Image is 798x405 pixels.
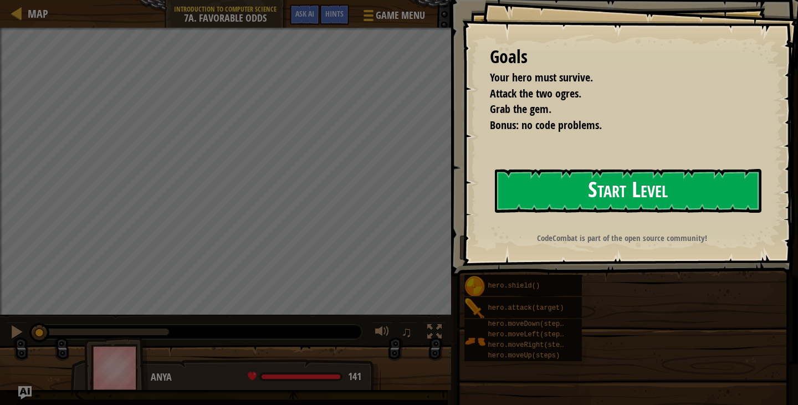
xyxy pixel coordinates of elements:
[248,372,361,382] div: health: 141 / 141
[6,322,28,345] button: Ctrl + P: Pause
[488,341,572,349] span: hero.moveRight(steps)
[488,331,568,339] span: hero.moveLeft(steps)
[151,370,370,385] div: Anya
[295,8,314,19] span: Ask AI
[355,4,432,30] button: Game Menu
[490,101,551,116] span: Grab the gem.
[459,235,783,260] button: Run
[290,4,320,25] button: Ask AI
[490,44,759,70] div: Goals
[464,276,485,297] img: portrait.png
[22,6,48,21] a: Map
[371,322,393,345] button: Adjust volume
[401,324,412,340] span: ♫
[488,304,564,312] span: hero.attack(target)
[537,232,707,244] strong: CodeCombat is part of the open source community!
[464,298,485,319] img: portrait.png
[490,86,581,101] span: Attack the two ogres.
[495,169,761,213] button: Start Level
[325,8,344,19] span: Hints
[488,352,560,360] span: hero.moveUp(steps)
[399,322,418,345] button: ♫
[490,70,593,85] span: Your hero must survive.
[490,117,602,132] span: Bonus: no code problems.
[476,101,756,117] li: Grab the gem.
[28,6,48,21] span: Map
[464,331,485,352] img: portrait.png
[423,322,446,345] button: Toggle fullscreen
[476,86,756,102] li: Attack the two ogres.
[476,117,756,134] li: Bonus: no code problems.
[18,386,32,399] button: Ask AI
[488,282,540,290] span: hero.shield()
[476,70,756,86] li: Your hero must survive.
[348,370,361,383] span: 141
[488,320,568,328] span: hero.moveDown(steps)
[84,337,149,398] img: thang_avatar_frame.png
[376,8,425,23] span: Game Menu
